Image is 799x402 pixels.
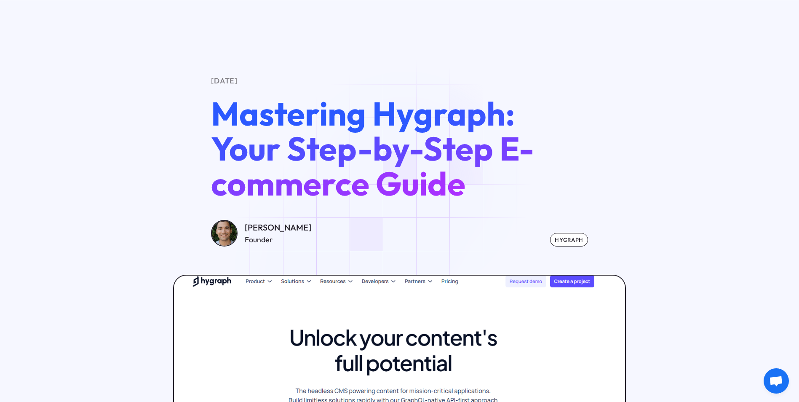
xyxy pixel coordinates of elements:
[764,368,789,394] a: Open chat
[550,233,588,246] div: Hygraph
[245,221,312,234] div: [PERSON_NAME]
[245,234,312,246] div: Founder
[211,93,534,204] span: Mastering Hygraph: Your Step-by-Step E-commerce Guide
[211,75,588,87] div: [DATE]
